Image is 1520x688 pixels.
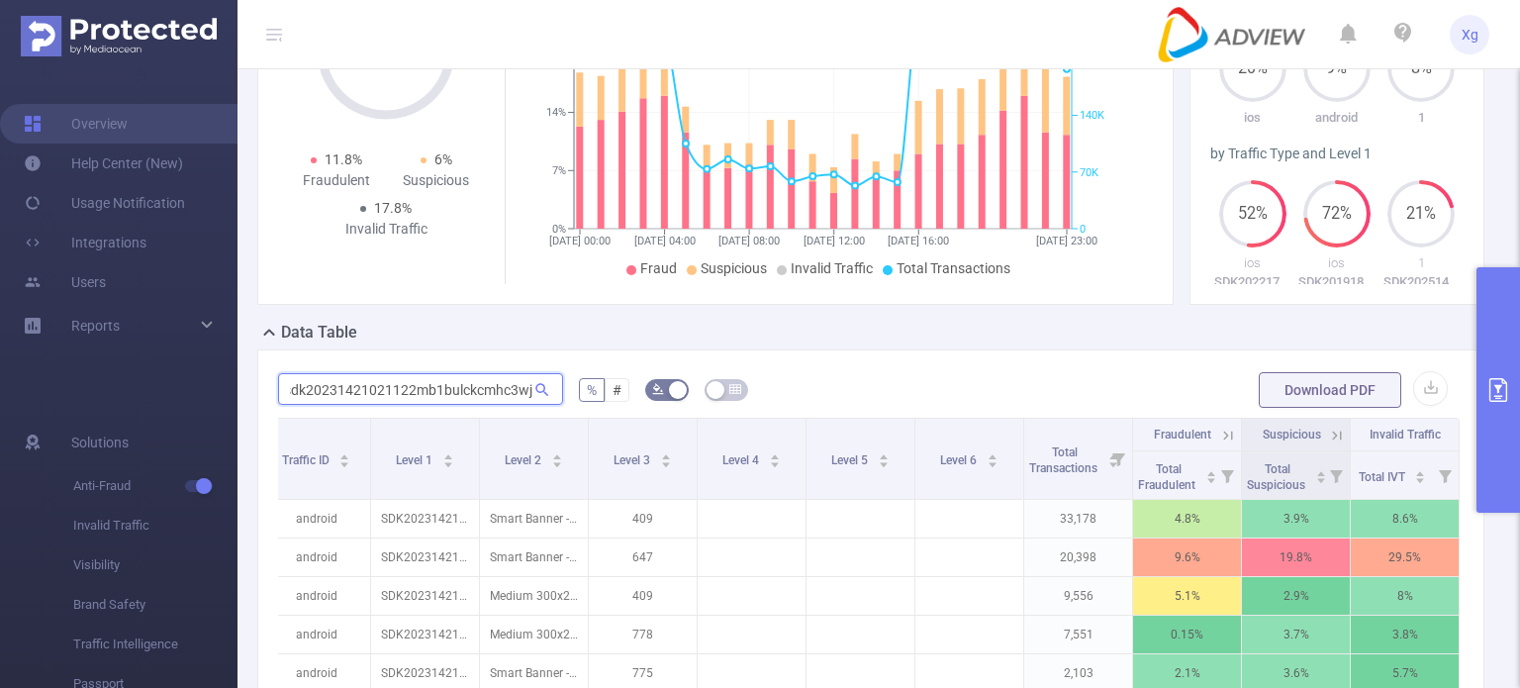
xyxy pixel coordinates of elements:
p: 33,178 [1024,500,1132,538]
p: SDK20231421021122mb1bulckcmhc3wj [371,577,479,615]
i: icon: caret-down [1415,475,1426,481]
i: icon: caret-up [1205,468,1216,474]
span: 11.8% [325,151,362,167]
div: Sort [551,451,563,463]
i: icon: bg-colors [652,383,664,395]
i: icon: caret-up [769,451,780,457]
span: Traffic ID [282,453,332,467]
div: Suspicious [386,170,486,191]
p: 4.8% [1133,500,1241,538]
i: icon: caret-down [339,459,350,465]
tspan: [DATE] 23:00 [1036,235,1097,247]
p: 409 [589,577,697,615]
p: 3.8% [1351,616,1459,653]
p: android [262,616,370,653]
p: android [1294,108,1378,128]
i: icon: caret-up [551,451,562,457]
span: Reports [71,318,120,334]
p: SDK20231421021122mb1bulckcmhc3wj [371,539,479,576]
p: SDK20231421021122mb1bulckcmhc3wj [371,616,479,653]
div: Sort [987,451,998,463]
span: Invalid Traffic [73,506,237,545]
a: Overview [24,104,128,144]
span: Total Transactions [897,260,1010,276]
tspan: 7% [552,164,566,177]
i: icon: caret-down [442,459,453,465]
div: Fraudulent [286,170,386,191]
p: 29.5% [1351,539,1459,576]
p: SDK20191811061225glpgaku0pgvq7an [1294,272,1378,292]
p: Medium 300x250 [11] [480,577,588,615]
i: icon: caret-up [1315,468,1326,474]
i: Filter menu [1104,419,1132,499]
div: Sort [1315,468,1327,480]
span: Suspicious [1263,428,1321,442]
span: 72% [1303,206,1371,222]
p: SDK20231421021122mb1bulckcmhc3wj [371,500,479,538]
i: Filter menu [1213,451,1241,499]
p: 1 [1379,108,1464,128]
p: ios [1294,253,1378,273]
tspan: 70K [1080,166,1098,179]
p: ios [1210,108,1294,128]
p: 8% [1351,577,1459,615]
span: Invalid Traffic [1370,428,1441,442]
p: Smart Banner - 320x50 [0] [480,539,588,576]
p: 3.7% [1242,616,1350,653]
span: Suspicious [701,260,767,276]
i: icon: caret-down [1315,475,1326,481]
tspan: [DATE] 00:00 [549,235,611,247]
p: 3.9% [1242,500,1350,538]
span: Visibility [73,545,237,585]
i: icon: caret-up [987,451,997,457]
p: 19.8% [1242,539,1350,576]
a: Integrations [24,223,146,262]
div: Sort [769,451,781,463]
span: Traffic Intelligence [73,625,237,664]
p: 409 [589,500,697,538]
p: 647 [589,539,697,576]
span: Level 3 [614,453,653,467]
span: Level 5 [831,453,871,467]
span: Xg [1462,15,1478,54]
p: 0.15% [1133,616,1241,653]
p: 778 [589,616,697,653]
span: Total Transactions [1029,445,1100,475]
i: icon: table [729,383,741,395]
span: Total Fraudulent [1138,462,1198,492]
p: 5.1% [1133,577,1241,615]
p: android [262,577,370,615]
i: icon: caret-down [878,459,889,465]
span: Level 2 [505,453,544,467]
div: Sort [1414,468,1426,480]
div: Sort [338,451,350,463]
a: Users [24,262,106,302]
span: Invalid Traffic [791,260,873,276]
span: 52% [1219,206,1286,222]
p: 2.9% [1242,577,1350,615]
p: android [262,500,370,538]
div: Sort [442,451,454,463]
i: icon: caret-up [339,451,350,457]
span: Total Suspicious [1247,462,1308,492]
i: Filter menu [1322,451,1350,499]
p: Medium 300x250 [11] [480,616,588,653]
i: icon: caret-down [660,459,671,465]
a: Help Center (New) [24,144,183,183]
span: Total IVT [1359,470,1408,484]
span: 20% [1219,60,1286,76]
span: Level 1 [396,453,435,467]
tspan: [DATE] 08:00 [718,235,780,247]
p: SDK20251418020317oc3ce06vlcj3wya [1379,272,1464,292]
span: Fraudulent [1154,428,1211,442]
h2: Data Table [281,321,357,344]
span: 8% [1387,60,1455,76]
p: 9.6% [1133,539,1241,576]
tspan: 140K [1080,110,1104,123]
tspan: 14% [546,107,566,120]
i: icon: caret-up [878,451,889,457]
tspan: [DATE] 16:00 [888,235,949,247]
i: icon: caret-down [551,459,562,465]
p: 1 [1379,253,1464,273]
p: SDK20221712050410xhhnonnqqwbv3yi [1210,272,1294,292]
